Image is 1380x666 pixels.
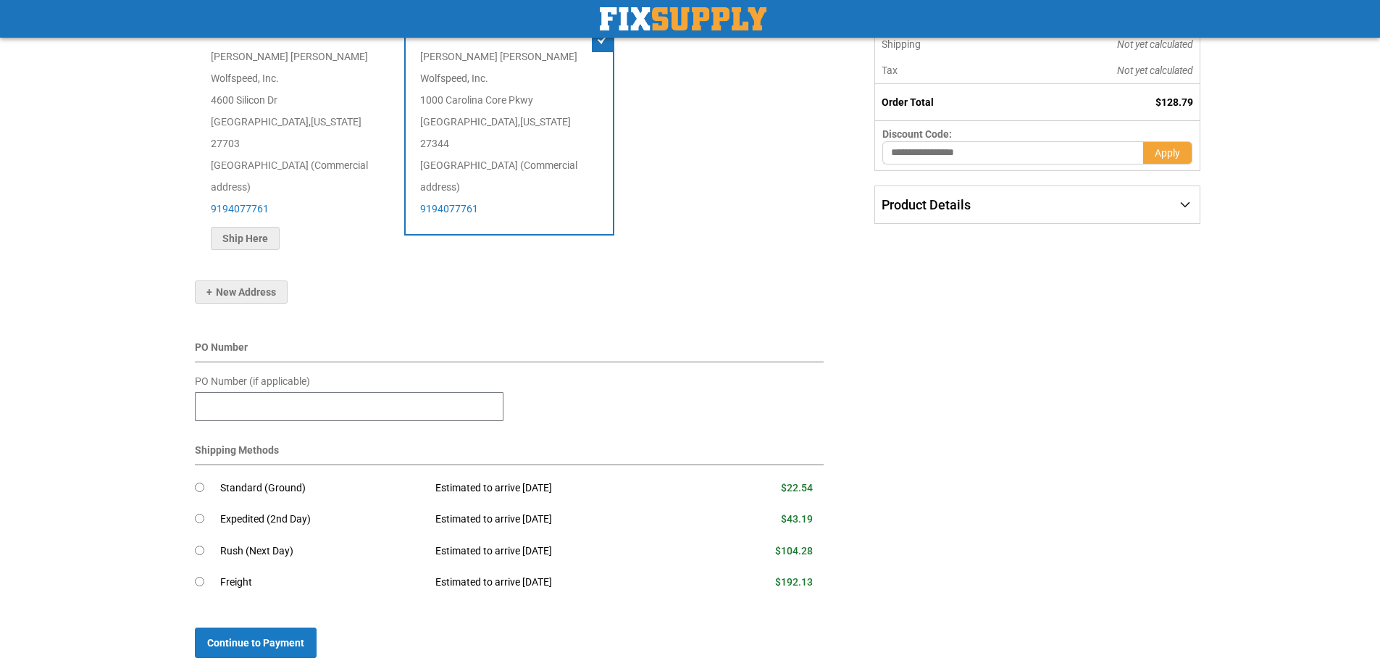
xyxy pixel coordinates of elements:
span: [US_STATE] [311,116,361,128]
span: Product Details [882,197,971,212]
td: Freight [220,567,425,599]
span: Ship Here [222,233,268,244]
button: Continue to Payment [195,628,317,658]
div: [PERSON_NAME] [PERSON_NAME] Wolfspeed, Inc. 4600 Silicon Dr [GEOGRAPHIC_DATA] , 27703 [GEOGRAPHIC... [195,30,405,266]
td: Standard (Ground) [220,473,425,504]
button: New Address [195,280,288,304]
a: 9194077761 [211,203,269,215]
span: $43.19 [781,513,813,525]
span: Not yet calculated [1117,64,1193,76]
span: $22.54 [781,482,813,494]
td: Estimated to arrive [DATE] [425,473,704,504]
span: Continue to Payment [207,637,304,649]
span: $192.13 [775,576,813,588]
span: Shipping [882,38,921,50]
div: [PERSON_NAME] [PERSON_NAME] Wolfspeed, Inc. 1000 Carolina Core Pkwy [GEOGRAPHIC_DATA] , 27344 [GE... [404,30,614,236]
div: PO Number [195,340,824,362]
button: Ship Here [211,227,280,250]
strong: Order Total [882,96,934,108]
img: Fix Industrial Supply [600,7,766,30]
span: $128.79 [1155,96,1193,108]
td: Estimated to arrive [DATE] [425,536,704,567]
button: Apply [1143,141,1192,165]
span: $104.28 [775,545,813,557]
span: Not yet calculated [1117,38,1193,50]
span: PO Number (if applicable) [195,375,310,387]
a: 9194077761 [420,203,478,215]
td: Estimated to arrive [DATE] [425,567,704,599]
span: [US_STATE] [520,116,571,128]
div: Shipping Methods [195,443,824,465]
span: New Address [206,286,276,298]
span: Apply [1155,147,1180,159]
th: Tax [875,57,1019,84]
td: Estimated to arrive [DATE] [425,504,704,536]
td: Expedited (2nd Day) [220,504,425,536]
span: Discount Code: [882,128,952,140]
td: Rush (Next Day) [220,536,425,567]
a: store logo [600,7,766,30]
